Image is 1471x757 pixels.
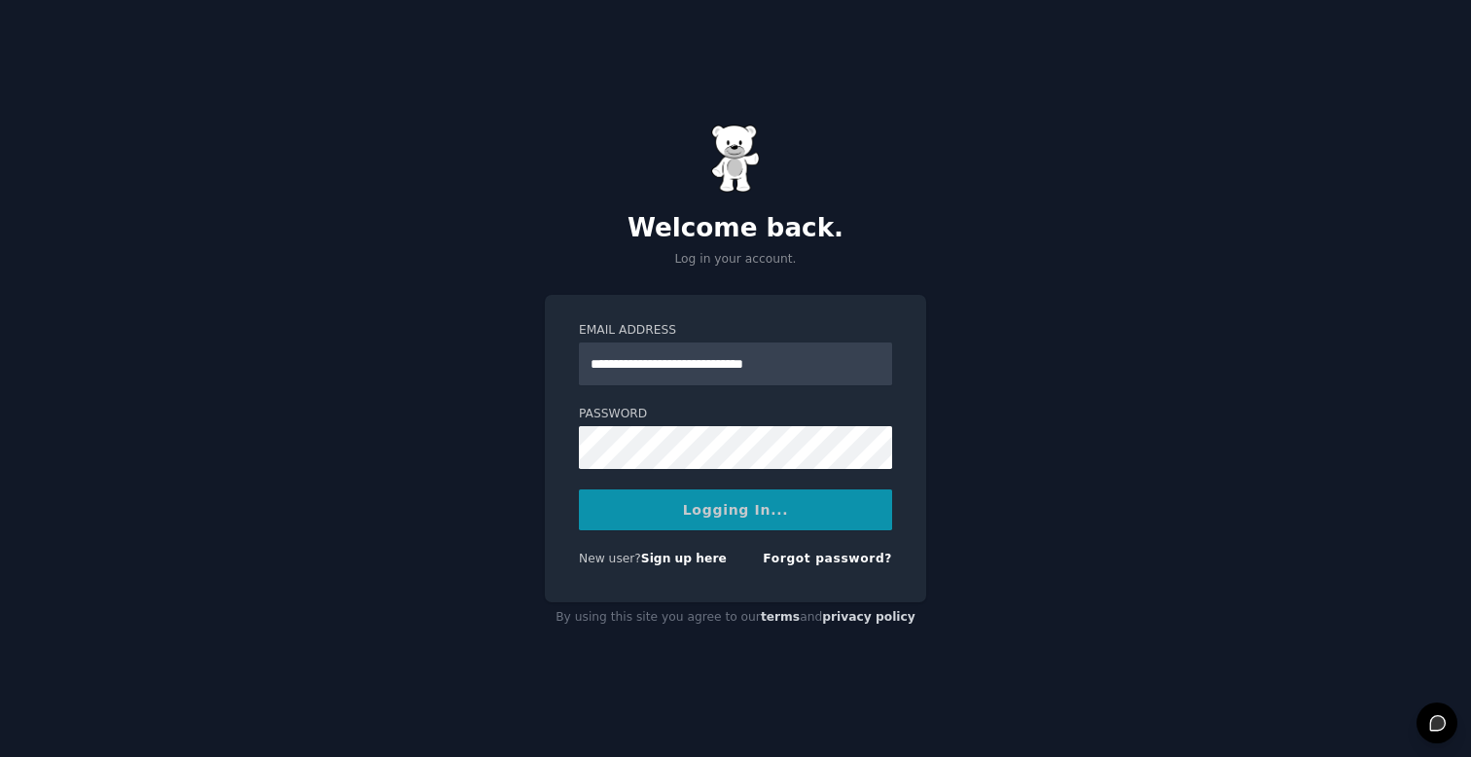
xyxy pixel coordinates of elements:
a: terms [761,610,800,624]
span: New user? [579,552,641,565]
img: Gummy Bear [711,125,760,193]
label: Email Address [579,322,892,340]
label: Password [579,406,892,423]
a: privacy policy [822,610,915,624]
div: By using this site you agree to our and [545,602,926,633]
a: Forgot password? [763,552,892,565]
p: Log in your account. [545,251,926,269]
a: Sign up here [641,552,727,565]
h2: Welcome back. [545,213,926,244]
